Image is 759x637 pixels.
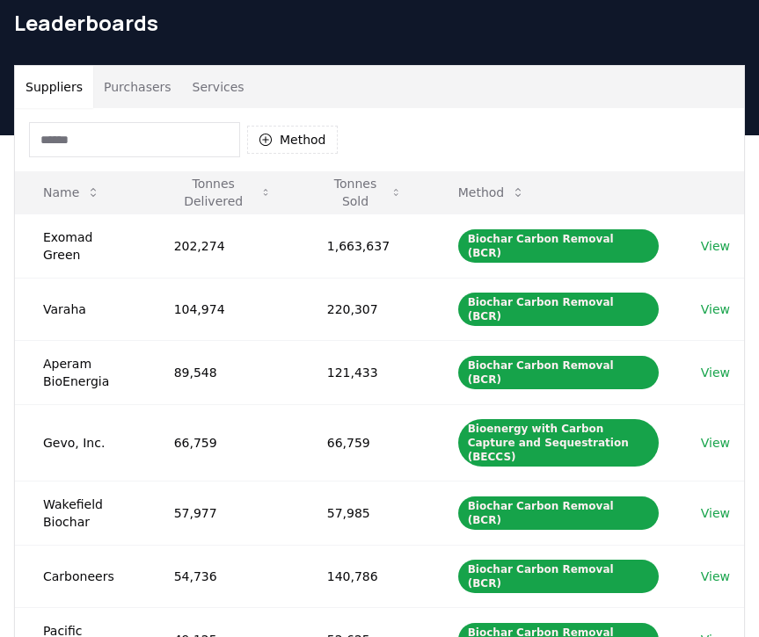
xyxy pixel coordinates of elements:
[299,404,430,481] td: 66,759
[15,545,146,607] td: Carboneers
[458,356,659,389] div: Biochar Carbon Removal (BCR)
[701,364,730,381] a: View
[146,278,299,340] td: 104,974
[701,504,730,522] a: View
[93,66,182,108] button: Purchasers
[701,568,730,585] a: View
[15,278,146,340] td: Varaha
[15,404,146,481] td: Gevo, Inc.
[299,278,430,340] td: 220,307
[458,293,659,326] div: Biochar Carbon Removal (BCR)
[299,340,430,404] td: 121,433
[299,214,430,278] td: 1,663,637
[15,66,93,108] button: Suppliers
[160,175,285,210] button: Tonnes Delivered
[458,419,659,467] div: Bioenergy with Carbon Capture and Sequestration (BECCS)
[247,126,338,154] button: Method
[299,481,430,545] td: 57,985
[15,481,146,545] td: Wakefield Biochar
[458,496,659,530] div: Biochar Carbon Removal (BCR)
[701,434,730,452] a: View
[701,300,730,318] a: View
[146,545,299,607] td: 54,736
[701,237,730,255] a: View
[182,66,255,108] button: Services
[15,214,146,278] td: Exomad Green
[146,404,299,481] td: 66,759
[458,560,659,593] div: Biochar Carbon Removal (BCR)
[146,481,299,545] td: 57,977
[15,340,146,404] td: Aperam BioEnergia
[146,340,299,404] td: 89,548
[146,214,299,278] td: 202,274
[14,9,745,37] h1: Leaderboards
[299,545,430,607] td: 140,786
[29,175,114,210] button: Name
[458,229,659,263] div: Biochar Carbon Removal (BCR)
[444,175,540,210] button: Method
[313,175,416,210] button: Tonnes Sold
